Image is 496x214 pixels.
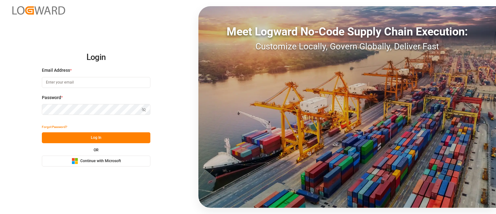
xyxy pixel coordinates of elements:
[42,132,150,143] button: Log In
[198,23,496,40] div: Meet Logward No-Code Supply Chain Execution:
[42,77,150,88] input: Enter your email
[12,6,65,15] img: Logward_new_orange.png
[42,48,150,67] h2: Login
[42,121,67,132] button: Forgot Password?
[198,40,496,53] div: Customize Locally, Govern Globally, Deliver Fast
[80,158,121,164] span: Continue with Microsoft
[94,148,99,152] small: OR
[42,156,150,166] button: Continue with Microsoft
[42,67,70,74] span: Email Address
[42,94,61,101] span: Password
